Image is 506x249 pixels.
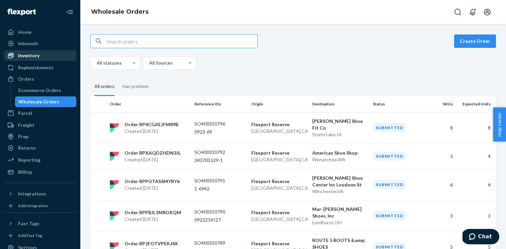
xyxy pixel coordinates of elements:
[312,156,368,163] p: Wenatchee , WA
[124,150,181,156] p: Order RPXAQDZHDN3JL
[312,219,368,226] p: Lyndhurst , OH
[370,96,427,112] th: Status
[251,156,307,163] p: [GEOGRAPHIC_DATA] , CA
[4,27,76,37] a: Home
[312,188,368,195] p: Winchester , VA
[4,143,76,153] a: Returns
[192,96,249,112] th: Reference IDs
[454,34,496,48] button: Create Order
[251,209,307,216] p: Flexport Reserve
[427,112,455,143] td: 8
[124,178,180,185] p: Order RPPOTASSMYRY6
[194,240,246,246] p: SO400310789
[194,209,246,215] p: SO400310790
[122,78,149,95] div: Has problem
[63,5,76,19] button: Close Navigation
[18,52,39,59] div: Inventory
[4,202,76,210] a: Add Integration
[194,149,246,156] p: SO400310792
[18,190,46,197] div: Integrations
[18,64,54,71] div: Replenishments
[427,143,455,169] td: 3
[107,96,192,112] th: Order
[251,185,307,191] p: [GEOGRAPHIC_DATA] , CA
[4,155,76,165] a: Reporting
[4,131,76,142] a: Prep
[427,169,455,200] td: 6
[4,167,76,177] a: Billing
[124,121,178,128] p: Order RP4CGAEJFM89B
[7,9,36,15] img: Flexport logo
[18,29,31,35] div: Home
[124,209,181,216] p: Order RPPBJL1M8OXQM
[18,145,36,151] div: Returns
[4,218,76,229] button: Fast Tags
[4,74,76,84] a: Orders
[4,188,76,199] button: Integrations
[18,133,28,140] div: Prep
[312,206,368,219] p: Mar-[PERSON_NAME] Shoes, Inc
[373,180,406,189] div: Submitted
[110,211,119,221] img: flexport logo
[96,60,97,66] input: All statuses
[18,110,32,116] div: Parcel
[451,5,465,19] button: Open Search Box
[18,220,39,227] div: Fast Tags
[4,62,76,73] a: Replenishments
[455,169,496,200] td: 6
[312,175,368,188] p: [PERSON_NAME] Shoe Center Inc Loudoun St
[481,5,494,19] button: Open account menu
[124,216,181,223] p: Created [DATE]
[194,185,246,192] p: 1-6942
[455,96,496,112] th: Expected Units
[251,178,307,185] p: Flexport Reserve
[18,122,34,129] div: Freight
[312,150,368,156] p: American Shoe Shop
[466,5,479,19] button: Open notifications
[455,143,496,169] td: 4
[107,34,257,48] input: Search orders
[373,152,406,161] div: Submitted
[124,240,178,247] p: Order RP2FOTVPEKJ4X
[312,118,368,131] p: [PERSON_NAME] Shoe Fit Co
[15,85,77,96] a: Ecommerce Orders
[4,108,76,118] a: Parcel
[15,96,77,107] a: Wholesale Orders
[4,232,76,240] a: Add Fast Tag
[110,123,119,133] img: flexport logo
[18,157,40,163] div: Reporting
[427,96,455,112] th: SKUs
[4,38,76,49] a: Inbounds
[18,203,48,209] div: Add Integration
[18,40,38,47] div: Inbounds
[194,157,246,164] p: 243705529-1
[18,87,61,94] div: Ecommerce Orders
[249,96,310,112] th: Origin
[194,177,246,184] p: SO400310791
[94,78,114,96] div: All orders
[124,128,178,135] p: Created [DATE]
[373,123,406,132] div: Submitted
[310,96,370,112] th: Destination
[455,112,496,143] td: 8
[251,121,307,128] p: Flexport Reserve
[194,129,246,135] p: 0922-69
[251,128,307,135] p: [GEOGRAPHIC_DATA] , CA
[251,240,307,247] p: Flexport Reserve
[18,169,32,175] div: Billing
[124,185,180,191] p: Created [DATE]
[194,120,246,127] p: SO400310796
[4,50,76,61] a: Inventory
[18,76,34,82] div: Orders
[91,8,149,15] a: Wholesale Orders
[110,152,119,161] img: flexport logo
[373,211,406,220] div: Submitted
[455,200,496,231] td: 3
[312,131,368,138] p: Storm Lake , IA
[194,217,246,223] p: 092225KI27
[4,120,76,131] a: Freight
[18,233,42,238] div: Add Fast Tag
[493,107,506,142] button: Help Center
